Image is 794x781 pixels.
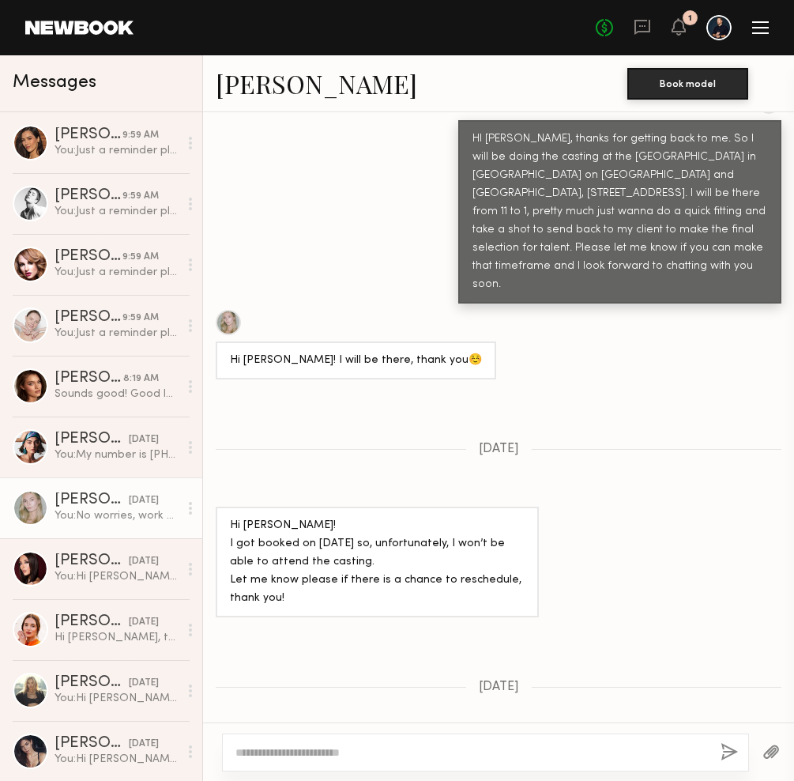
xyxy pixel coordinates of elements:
div: 9:59 AM [122,128,159,143]
div: [DATE] [129,493,159,508]
div: [PERSON_NAME] [55,736,129,752]
div: Hi [PERSON_NAME]! I will be there, thank you☺️ [230,352,482,370]
div: [DATE] [129,615,159,630]
div: [DATE] [129,676,159,691]
div: [PERSON_NAME] [55,675,129,691]
div: Hi [PERSON_NAME]! I got booked on [DATE] so, unfortunately, I won’t be able to attend the casting... [230,517,525,608]
div: 9:59 AM [122,250,159,265]
div: 9:59 AM [122,311,159,326]
div: You: Just a reminder please check in with front desk and say you're a guest of [PERSON_NAME]. Ent... [55,265,179,280]
span: Messages [13,74,96,92]
div: Sounds good! Good luck [DATE]🙌🏻 [55,387,179,402]
div: You: Hi [PERSON_NAME], thank you so much for reaching out to my casting for our e-commerce shoot.... [55,752,179,767]
div: You: Just a reminder please check in with front desk and say you're a guest of [PERSON_NAME]. Ent... [55,143,179,158]
div: [DATE] [129,554,159,569]
div: Hi [PERSON_NAME], thanks for reaching out! I live down in [GEOGRAPHIC_DATA] so I try to avoid dri... [55,630,179,645]
div: [PERSON_NAME] [55,188,122,204]
div: [PERSON_NAME] [55,492,129,508]
div: [PERSON_NAME] [55,310,122,326]
div: [PERSON_NAME] [55,371,123,387]
div: [PERSON_NAME] [55,249,122,265]
div: You: Just a reminder please check in with front desk and say you're a guest of [PERSON_NAME]. Ent... [55,326,179,341]
div: You: Just a reminder please check in with front desk and say you're a guest of [PERSON_NAME]. Ent... [55,204,179,219]
div: 1 [688,14,692,23]
div: [PERSON_NAME] [55,553,129,569]
div: You: My number is [PHONE_NUMBER] [55,447,179,462]
div: [PERSON_NAME] [55,432,129,447]
div: [DATE] [129,432,159,447]
a: [PERSON_NAME] [216,66,417,100]
button: Book model [627,68,748,100]
div: [PERSON_NAME] [55,614,129,630]
div: 8:19 AM [123,372,159,387]
div: You: No worries, work come first I will keep you posted. [55,508,179,523]
a: Book model [627,76,748,89]
span: [DATE] [479,443,519,456]
div: You: Hi [PERSON_NAME], thank you so much for reaching out to my casting for our e-commerce shoot.... [55,691,179,706]
div: [DATE] [129,737,159,752]
div: 9:59 AM [122,189,159,204]
div: [PERSON_NAME] [55,127,122,143]
div: HI [PERSON_NAME], thanks for getting back to me. So I will be doing the casting at the [GEOGRAPHI... [472,130,767,294]
span: [DATE] [479,681,519,694]
div: You: Hi [PERSON_NAME], So I will be doing the casting at the [GEOGRAPHIC_DATA] in [GEOGRAPHIC_DAT... [55,569,179,584]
